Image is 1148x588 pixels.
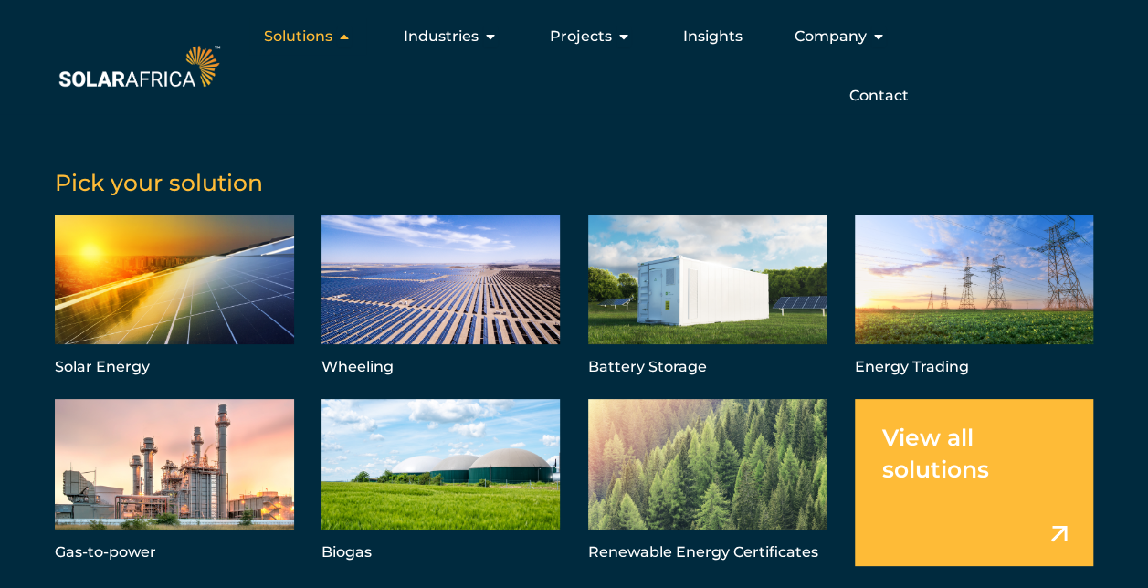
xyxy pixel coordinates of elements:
[404,26,479,47] span: Industries
[55,215,294,381] a: Solar Energy
[855,399,1094,565] a: View all solutions
[795,26,867,47] span: Company
[55,169,1093,196] h5: Pick your solution
[224,18,923,114] div: Menu Toggle
[683,26,743,47] a: Insights
[264,26,332,47] span: Solutions
[550,26,612,47] span: Projects
[224,18,923,114] nav: Menu
[849,85,909,107] a: Contact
